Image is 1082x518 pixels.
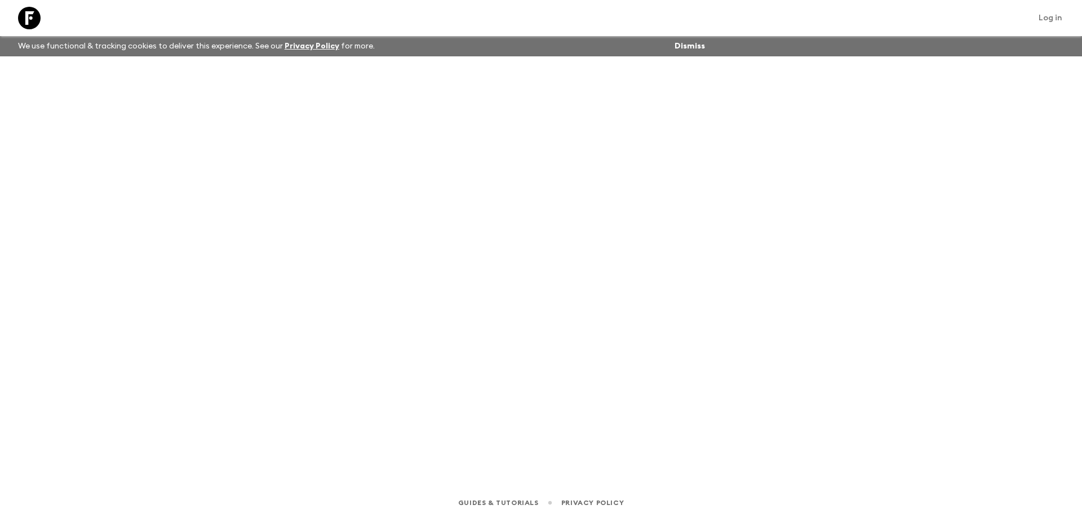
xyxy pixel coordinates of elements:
button: Dismiss [672,38,708,54]
a: Privacy Policy [285,42,339,50]
p: We use functional & tracking cookies to deliver this experience. See our for more. [14,36,379,56]
a: Privacy Policy [561,497,624,509]
a: Log in [1032,10,1068,26]
a: Guides & Tutorials [458,497,539,509]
